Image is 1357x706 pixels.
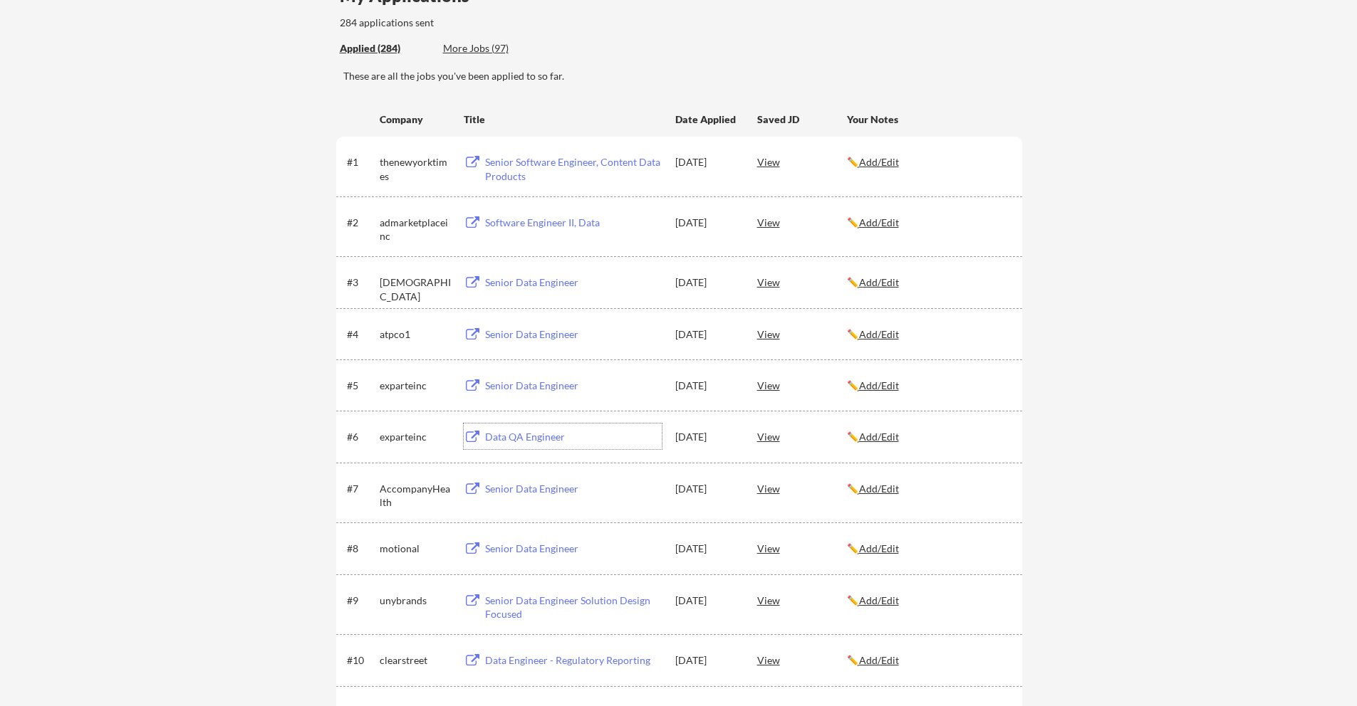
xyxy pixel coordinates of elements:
[485,653,662,668] div: Data Engineer - Regulatory Reporting
[485,216,662,230] div: Software Engineer II, Data
[675,430,738,444] div: [DATE]
[757,587,847,613] div: View
[485,155,662,183] div: Senior Software Engineer, Content Data Products
[859,276,899,288] u: Add/Edit
[380,155,451,183] div: thenewyorktimes
[675,216,738,230] div: [DATE]
[757,321,847,347] div: View
[847,542,1009,556] div: ✏️
[859,431,899,443] u: Add/Edit
[847,327,1009,342] div: ✏️
[675,594,738,608] div: [DATE]
[380,430,451,444] div: exparteinc
[757,535,847,561] div: View
[380,594,451,608] div: unybrands
[380,653,451,668] div: clearstreet
[485,275,662,290] div: Senior Data Engineer
[859,216,899,228] u: Add/Edit
[757,647,847,673] div: View
[675,275,738,290] div: [DATE]
[347,430,375,444] div: #6
[675,542,738,556] div: [DATE]
[347,379,375,393] div: #5
[847,155,1009,169] div: ✏️
[380,275,451,303] div: [DEMOGRAPHIC_DATA]
[347,275,375,290] div: #3
[347,155,375,169] div: #1
[380,379,451,393] div: exparteinc
[347,653,375,668] div: #10
[485,430,662,444] div: Data QA Engineer
[757,372,847,398] div: View
[847,112,1009,127] div: Your Notes
[347,542,375,556] div: #8
[343,69,1022,83] div: These are all the jobs you've been applied to so far.
[675,653,738,668] div: [DATE]
[347,594,375,608] div: #9
[347,216,375,230] div: #2
[757,269,847,295] div: View
[675,155,738,169] div: [DATE]
[847,430,1009,444] div: ✏️
[340,16,615,30] div: 284 applications sent
[859,594,899,606] u: Add/Edit
[847,275,1009,290] div: ✏️
[757,149,847,174] div: View
[485,542,662,556] div: Senior Data Engineer
[675,327,738,342] div: [DATE]
[859,542,899,554] u: Add/Edit
[380,216,451,243] div: admarketplaceinc
[859,328,899,340] u: Add/Edit
[847,216,1009,230] div: ✏️
[464,112,662,127] div: Title
[847,482,1009,496] div: ✏️
[859,156,899,168] u: Add/Edit
[675,379,738,393] div: [DATE]
[485,594,662,621] div: Senior Data Engineer Solution Design Focused
[757,106,847,132] div: Saved JD
[859,483,899,495] u: Add/Edit
[675,112,738,127] div: Date Applied
[485,482,662,496] div: Senior Data Engineer
[443,41,548,56] div: These are job applications we think you'd be a good fit for, but couldn't apply you to automatica...
[757,423,847,449] div: View
[340,41,432,56] div: These are all the jobs you've been applied to so far.
[847,653,1009,668] div: ✏️
[380,112,451,127] div: Company
[675,482,738,496] div: [DATE]
[347,482,375,496] div: #7
[443,41,548,56] div: More Jobs (97)
[485,327,662,342] div: Senior Data Engineer
[757,475,847,501] div: View
[859,379,899,391] u: Add/Edit
[847,379,1009,393] div: ✏️
[380,482,451,510] div: AccompanyHealth
[757,209,847,235] div: View
[485,379,662,393] div: Senior Data Engineer
[340,41,432,56] div: Applied (284)
[380,542,451,556] div: motional
[859,654,899,666] u: Add/Edit
[847,594,1009,608] div: ✏️
[347,327,375,342] div: #4
[380,327,451,342] div: atpco1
